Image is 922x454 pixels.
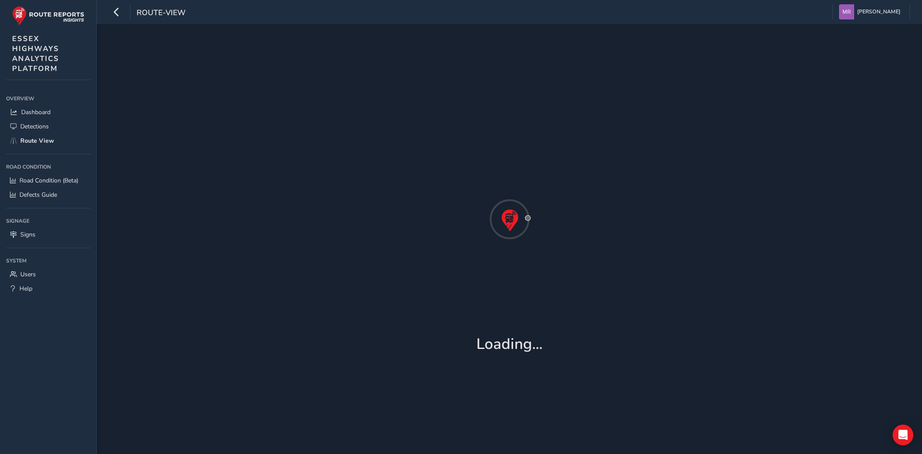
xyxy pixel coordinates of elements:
[6,188,90,202] a: Defects Guide
[893,425,913,445] div: Open Intercom Messenger
[6,281,90,296] a: Help
[19,285,32,293] span: Help
[839,4,854,19] img: diamond-layout
[20,122,49,131] span: Detections
[476,335,542,353] h1: Loading...
[137,7,185,19] span: route-view
[839,4,903,19] button: [PERSON_NAME]
[6,214,90,227] div: Signage
[20,230,35,239] span: Signs
[12,6,84,26] img: rr logo
[6,173,90,188] a: Road Condition (Beta)
[20,137,54,145] span: Route View
[857,4,900,19] span: [PERSON_NAME]
[6,92,90,105] div: Overview
[6,134,90,148] a: Route View
[6,105,90,119] a: Dashboard
[6,119,90,134] a: Detections
[19,176,78,185] span: Road Condition (Beta)
[6,267,90,281] a: Users
[21,108,51,116] span: Dashboard
[6,254,90,267] div: System
[6,227,90,242] a: Signs
[20,270,36,278] span: Users
[19,191,57,199] span: Defects Guide
[6,160,90,173] div: Road Condition
[12,34,59,74] span: ESSEX HIGHWAYS ANALYTICS PLATFORM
